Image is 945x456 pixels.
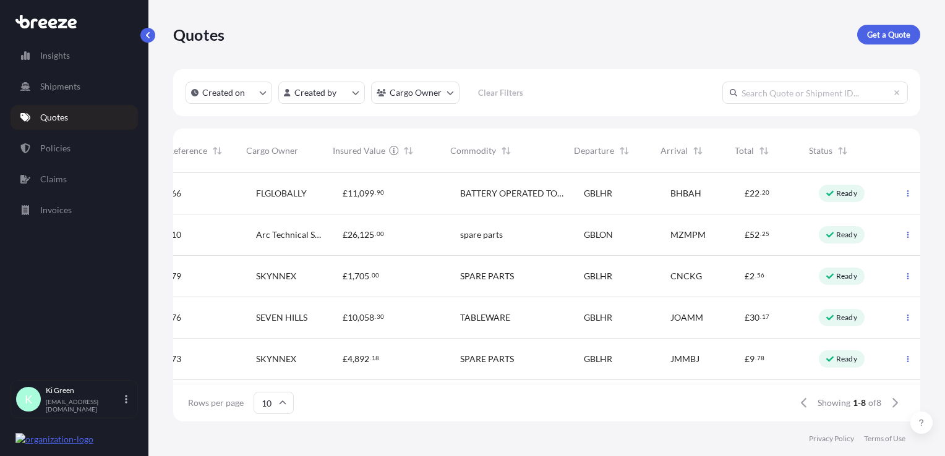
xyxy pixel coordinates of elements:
span: SPARE PARTS [460,353,514,365]
a: Terms of Use [864,434,905,444]
span: £ [745,189,750,198]
span: CNCKG [670,270,702,282]
span: £ [745,313,750,322]
span: 1 [348,272,353,281]
span: TABLEWARE [460,311,510,324]
span: 11 [348,189,357,198]
span: GBLHR [584,187,612,200]
span: 22 [750,189,759,198]
span: 1-8 [853,397,866,409]
span: £ [343,189,348,198]
span: BHBAH [670,187,701,200]
span: BATTERY OPERATED TOOLS / EQUIPMENT [460,187,564,200]
span: £ [343,355,348,363]
span: , [357,230,359,239]
span: SEVEN HILLS [256,311,307,324]
span: spare parts [460,229,503,241]
button: Sort [690,143,705,158]
p: Shipments [40,80,80,93]
button: Sort [401,143,416,158]
span: . [760,190,761,195]
a: Invoices [11,198,138,222]
span: Showing [818,397,850,409]
span: 30 [750,313,759,322]
span: Cargo Owner [246,145,298,157]
span: K [25,393,32,405]
span: £ [343,230,348,239]
span: 10 [348,313,357,322]
span: . [370,273,371,277]
p: Claims [40,173,67,185]
span: £ [745,355,750,363]
span: Insured Value [333,145,385,157]
span: GBLHR [584,353,612,365]
span: SPARE PARTS [460,270,514,282]
span: Booking Reference [135,145,207,157]
span: 9 [750,355,755,363]
span: £ [745,230,750,239]
span: £ [745,272,750,281]
span: 30 [377,315,384,319]
p: Insights [40,49,70,62]
button: Sort [210,143,224,158]
input: Search Quote or Shipment ID... [722,82,908,104]
span: Total [735,145,754,157]
a: Shipments [11,74,138,99]
img: organization-logo [15,433,93,445]
p: Ready [836,271,857,281]
span: £ [343,313,348,322]
p: Quotes [173,25,224,44]
span: 058 [359,313,374,322]
span: JMMBJ [670,353,699,365]
span: GBLON [584,229,613,241]
span: 78 [757,356,764,360]
span: , [357,189,359,198]
p: Cargo Owner [390,87,442,99]
span: 2 [750,272,755,281]
p: Ready [836,313,857,323]
button: Sort [756,143,771,158]
span: 26 [348,230,357,239]
span: . [375,232,376,236]
button: Clear Filters [466,83,535,103]
button: cargoOwner Filter options [371,82,460,104]
p: Ready [836,354,857,364]
p: Invoices [40,204,72,216]
span: . [375,190,376,195]
span: GBLHR [584,311,612,324]
span: Arc Technical Services Ltd [256,229,323,241]
span: 4 [348,355,353,363]
span: . [375,315,376,319]
p: Quotes [40,111,68,124]
button: Sort [835,143,850,158]
p: Ki Green [46,386,122,395]
span: Arrival [661,145,688,157]
span: SKYNNEX [256,270,296,282]
span: 90 [377,190,384,195]
span: Rows per page [188,397,244,409]
span: FLGLOBALLY [256,187,307,200]
span: Departure [574,145,614,157]
span: , [353,355,354,363]
span: . [370,356,371,360]
p: [EMAIL_ADDRESS][DOMAIN_NAME] [46,398,122,413]
a: Insights [11,43,138,68]
span: , [357,313,359,322]
p: Created by [294,87,336,99]
p: Created on [202,87,245,99]
p: Get a Quote [867,28,910,41]
span: 52 [750,230,759,239]
span: 125 [359,230,374,239]
span: 705 [354,272,369,281]
a: Quotes [11,105,138,130]
span: 099 [359,189,374,198]
a: Privacy Policy [809,434,854,444]
p: Ready [836,188,857,198]
span: , [353,272,354,281]
button: Sort [617,143,631,158]
span: Status [809,145,832,157]
a: Get a Quote [857,25,920,44]
button: createdBy Filter options [278,82,365,104]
